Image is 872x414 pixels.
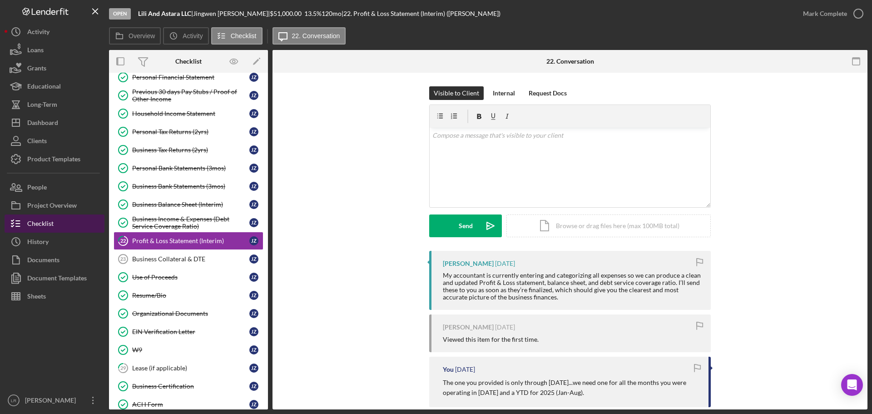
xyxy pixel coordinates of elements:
[132,88,249,103] div: Previous 30 days Pay Stubs / Proof of Other Income
[493,86,515,100] div: Internal
[114,341,263,359] a: W9JZ
[132,255,249,263] div: Business Collateral & DTE
[27,114,58,134] div: Dashboard
[138,10,191,17] b: Lili And Astara LLC
[132,165,249,172] div: Personal Bank Statements (3mos)
[249,382,258,391] div: J Z
[27,95,57,116] div: Long-Term
[5,41,104,59] a: Loans
[304,10,322,17] div: 13.5 %
[794,5,867,23] button: Mark Complete
[841,374,863,396] div: Open Intercom Messenger
[249,364,258,373] div: J Z
[132,74,249,81] div: Personal Financial Statement
[5,214,104,233] button: Checklist
[114,304,263,323] a: Organizational DocumentsJZ
[249,327,258,336] div: J Z
[5,114,104,132] a: Dashboard
[129,32,155,40] label: Overview
[114,286,263,304] a: Resume/BioJZ
[132,346,249,354] div: W9
[249,182,258,191] div: J Z
[114,159,263,177] a: Personal Bank Statements (3mos)JZ
[249,200,258,209] div: J Z
[429,86,484,100] button: Visible to Client
[5,251,104,269] button: Documents
[27,132,47,152] div: Clients
[132,292,249,299] div: Resume/Bio
[249,236,258,245] div: J Z
[5,178,104,196] button: People
[120,238,126,244] tspan: 22
[529,86,567,100] div: Request Docs
[183,32,203,40] label: Activity
[249,91,258,100] div: J Z
[495,260,515,267] time: 2025-08-10 02:10
[27,251,59,271] div: Documents
[132,110,249,117] div: Household Income Statement
[132,364,249,372] div: Lease (if applicable)
[11,398,16,403] text: LR
[342,10,500,17] div: | 22. Profit & Loss Statement (Interim) ([PERSON_NAME])
[5,150,104,168] button: Product Templates
[27,269,87,289] div: Document Templates
[109,27,161,45] button: Overview
[5,132,104,150] a: Clients
[23,391,82,412] div: [PERSON_NAME]
[429,214,502,237] button: Send
[249,309,258,318] div: J Z
[27,59,46,80] div: Grants
[231,32,257,40] label: Checklist
[292,32,340,40] label: 22. Conversation
[443,272,702,301] div: My accountant is currently entering and categorizing all expenses so we can produce a clean and u...
[455,366,475,373] time: 2025-08-04 21:52
[27,196,77,217] div: Project Overview
[27,178,47,199] div: People
[5,23,104,41] a: Activity
[443,378,699,398] p: The one you provided is only through [DATE]...we need one for all the months you were operating i...
[114,68,263,86] a: Personal Financial StatementJZ
[114,214,263,232] a: Business Income & Expenses (Debt Service Coverage Ratio)JZ
[5,59,104,77] button: Grants
[5,287,104,305] button: Sheets
[114,177,263,195] a: Business Bank Statements (3mos)JZ
[249,400,258,409] div: J Z
[249,73,258,82] div: J Z
[114,141,263,159] a: Business Tax Returns (2yrs)JZ
[249,145,258,155] div: J Z
[249,218,258,227] div: J Z
[434,86,479,100] div: Visible to Client
[27,233,49,253] div: History
[5,269,104,287] button: Document Templates
[5,77,104,95] button: Educational
[114,268,263,286] a: Use of ProceedsJZ
[132,201,249,208] div: Business Balance Sheet (Interim)
[495,324,515,331] time: 2025-08-10 02:10
[5,95,104,114] button: Long-Term
[109,8,131,20] div: Open
[5,233,104,251] a: History
[114,232,263,250] a: 22Profit & Loss Statement (Interim)JZ
[546,58,594,65] div: 22. Conversation
[443,324,494,331] div: [PERSON_NAME]
[524,86,571,100] button: Request Docs
[5,196,104,214] button: Project Overview
[132,183,249,190] div: Business Bank Statements (3mos)
[27,77,61,98] div: Educational
[249,164,258,173] div: J Z
[132,383,249,390] div: Business Certification
[114,377,263,395] a: Business CertificationJZ
[132,146,249,154] div: Business Tax Returns (2yrs)
[132,237,249,244] div: Profit & Loss Statement (Interim)
[270,10,304,17] div: $51,000.00
[5,391,104,409] button: LR[PERSON_NAME]
[132,274,249,281] div: Use of Proceeds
